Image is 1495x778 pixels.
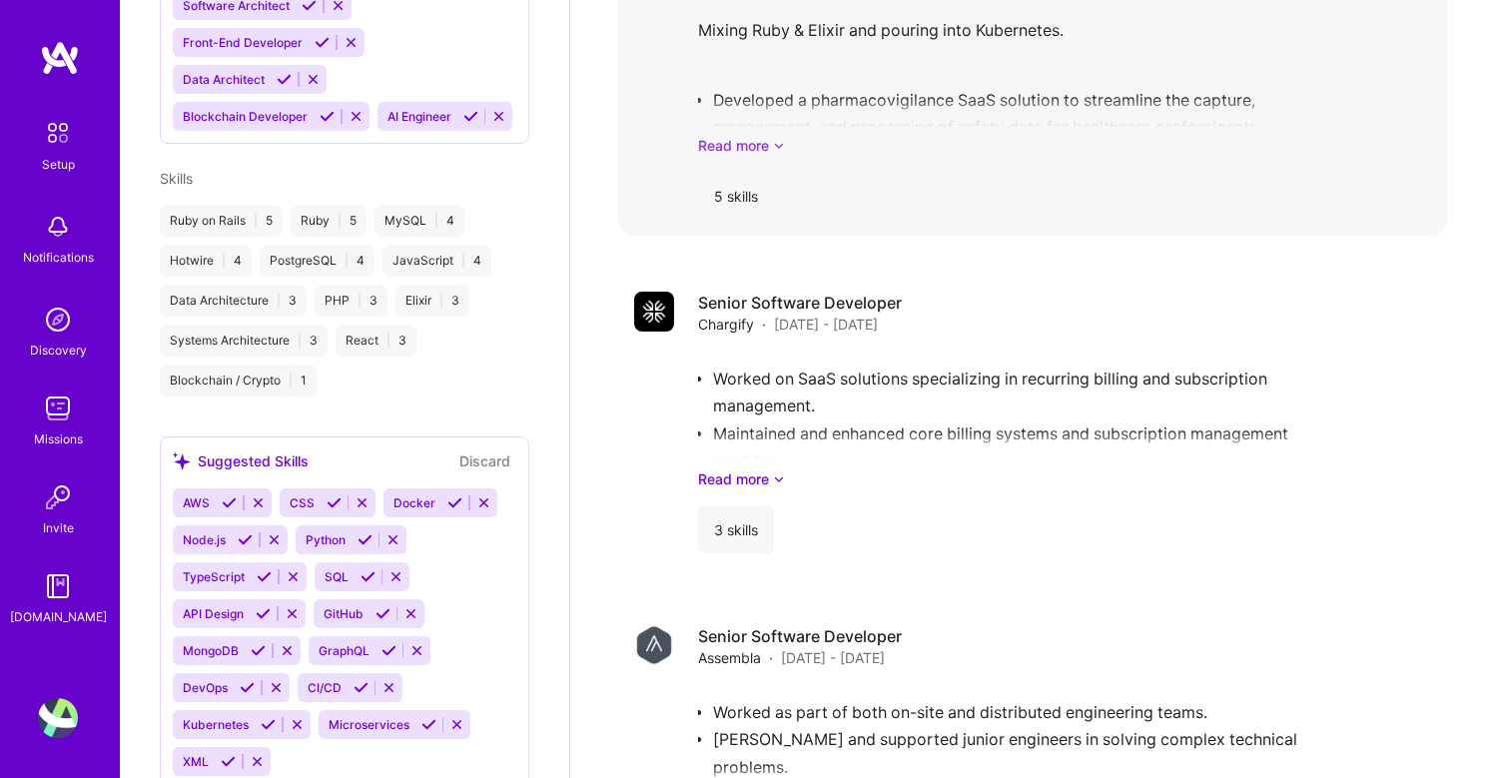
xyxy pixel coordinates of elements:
[361,569,375,584] i: Accept
[173,452,190,469] i: icon SuggestedTeams
[388,569,403,584] i: Reject
[319,643,370,658] span: GraphQL
[40,40,80,76] img: logo
[298,333,302,349] span: |
[355,495,370,510] i: Reject
[698,172,774,220] div: 5 skills
[221,754,236,769] i: Accept
[290,717,305,732] i: Reject
[773,468,785,489] i: icon ArrowDownSecondaryDark
[37,112,79,154] img: setup
[257,569,272,584] i: Accept
[491,109,506,124] i: Reject
[476,495,491,510] i: Reject
[306,532,346,547] span: Python
[349,109,364,124] i: Reject
[38,477,78,517] img: Invite
[260,245,374,277] div: PostgreSQL 4
[344,35,359,50] i: Reject
[33,698,83,738] a: User Avatar
[403,606,418,621] i: Reject
[42,154,75,175] div: Setup
[698,647,761,668] span: Assembla
[698,292,902,314] h4: Senior Software Developer
[354,680,369,695] i: Accept
[434,213,438,229] span: |
[160,170,193,187] span: Skills
[160,285,307,317] div: Data Architecture 3
[10,606,107,627] div: [DOMAIN_NAME]
[320,109,335,124] i: Accept
[381,680,396,695] i: Reject
[385,532,400,547] i: Reject
[463,109,478,124] i: Accept
[308,680,342,695] span: CI/CD
[315,35,330,50] i: Accept
[23,247,94,268] div: Notifications
[325,569,349,584] span: SQL
[240,680,255,695] i: Accept
[447,495,462,510] i: Accept
[634,625,674,665] img: Company logo
[358,293,362,309] span: |
[439,293,443,309] span: |
[222,495,237,510] i: Accept
[160,325,328,357] div: Systems Architecture 3
[327,495,342,510] i: Accept
[269,680,284,695] i: Reject
[453,449,516,472] button: Discard
[280,643,295,658] i: Reject
[256,606,271,621] i: Accept
[387,109,451,124] span: AI Engineer
[698,625,902,647] h4: Senior Software Developer
[375,606,390,621] i: Accept
[774,314,878,335] span: [DATE] - [DATE]
[38,300,78,340] img: discovery
[381,643,396,658] i: Accept
[183,606,244,621] span: API Design
[315,285,387,317] div: PHP 3
[338,213,342,229] span: |
[38,566,78,606] img: guide book
[183,754,209,769] span: XML
[254,213,258,229] span: |
[409,643,424,658] i: Reject
[306,72,321,87] i: Reject
[329,717,409,732] span: Microservices
[393,495,435,510] span: Docker
[160,205,283,237] div: Ruby on Rails 5
[160,245,252,277] div: Hotwire 4
[698,468,1431,489] a: Read more
[291,205,367,237] div: Ruby 5
[290,495,315,510] span: CSS
[250,754,265,769] i: Reject
[382,245,491,277] div: JavaScript 4
[781,647,885,668] span: [DATE] - [DATE]
[773,135,785,156] i: icon ArrowDownSecondaryDark
[183,495,210,510] span: AWS
[289,373,293,389] span: |
[395,285,469,317] div: Elixir 3
[336,325,416,357] div: React 3
[183,643,239,658] span: MongoDB
[38,698,78,738] img: User Avatar
[461,253,465,269] span: |
[285,606,300,621] i: Reject
[173,450,309,471] div: Suggested Skills
[769,647,773,668] span: ·
[698,505,774,553] div: 3 skills
[358,532,373,547] i: Accept
[277,72,292,87] i: Accept
[183,109,308,124] span: Blockchain Developer
[183,680,228,695] span: DevOps
[421,717,436,732] i: Accept
[43,517,74,538] div: Invite
[261,717,276,732] i: Accept
[277,293,281,309] span: |
[160,365,317,396] div: Blockchain / Crypto 1
[34,428,83,449] div: Missions
[698,135,1431,156] a: Read more
[238,532,253,547] i: Accept
[762,314,766,335] span: ·
[345,253,349,269] span: |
